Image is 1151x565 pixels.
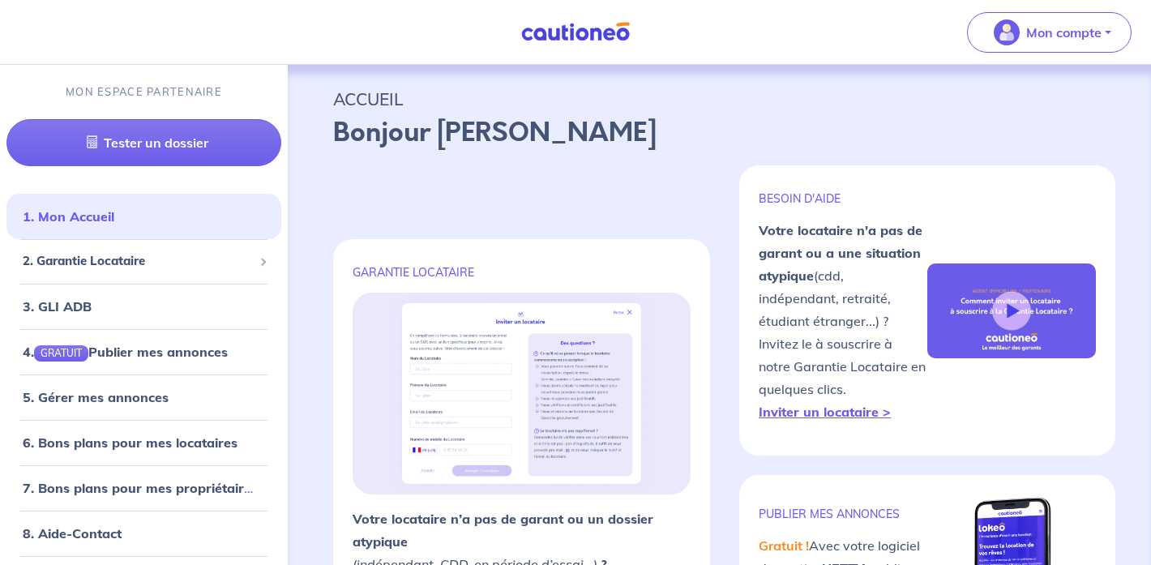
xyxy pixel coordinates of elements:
a: 7. Bons plans pour mes propriétaires [23,480,258,496]
strong: Votre locataire n'a pas de garant ou a une situation atypique [759,222,922,284]
a: 3. GLI ADB [23,298,92,315]
div: 5. Gérer mes annonces [6,381,281,413]
div: 1. Mon Accueil [6,200,281,233]
img: Cautioneo [515,22,636,42]
a: 6. Bons plans pour mes locataires [23,434,237,451]
p: ACCUEIL [333,84,1106,113]
a: 5. Gérer mes annonces [23,389,169,405]
p: Bonjour [PERSON_NAME] [333,113,1106,152]
div: 3. GLI ADB [6,290,281,323]
button: illu_account_valid_menu.svgMon compte [967,12,1132,53]
div: 4.GRATUITPublier mes annonces [6,336,281,368]
p: BESOIN D'AIDE [759,191,927,206]
a: Inviter un locataire > [759,404,891,420]
p: GARANTIE LOCATAIRE [353,265,691,280]
div: 7. Bons plans pour mes propriétaires [6,472,281,504]
strong: Votre locataire n’a pas de garant ou un dossier atypique [353,511,653,550]
div: 2. Garantie Locataire [6,246,281,277]
em: Gratuit ! [759,537,809,554]
p: (cdd, indépendant, retraité, étudiant étranger...) ? Invitez le à souscrire à notre Garantie Loca... [759,219,927,423]
div: 8. Aide-Contact [6,517,281,550]
a: 1. Mon Accueil [23,208,114,225]
p: publier mes annonces [759,507,927,521]
a: Tester un dossier [6,119,281,166]
img: illu_account_valid_menu.svg [994,19,1020,45]
p: MON ESPACE PARTENAIRE [66,84,222,100]
div: 6. Bons plans pour mes locataires [6,426,281,459]
p: Mon compte [1026,23,1102,42]
a: 8. Aide-Contact [23,525,122,541]
img: video-gli-new-none.jpg [927,263,1096,358]
span: 2. Garantie Locataire [23,252,253,271]
img: invite.png [392,293,652,494]
a: 4.GRATUITPublier mes annonces [23,344,228,360]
